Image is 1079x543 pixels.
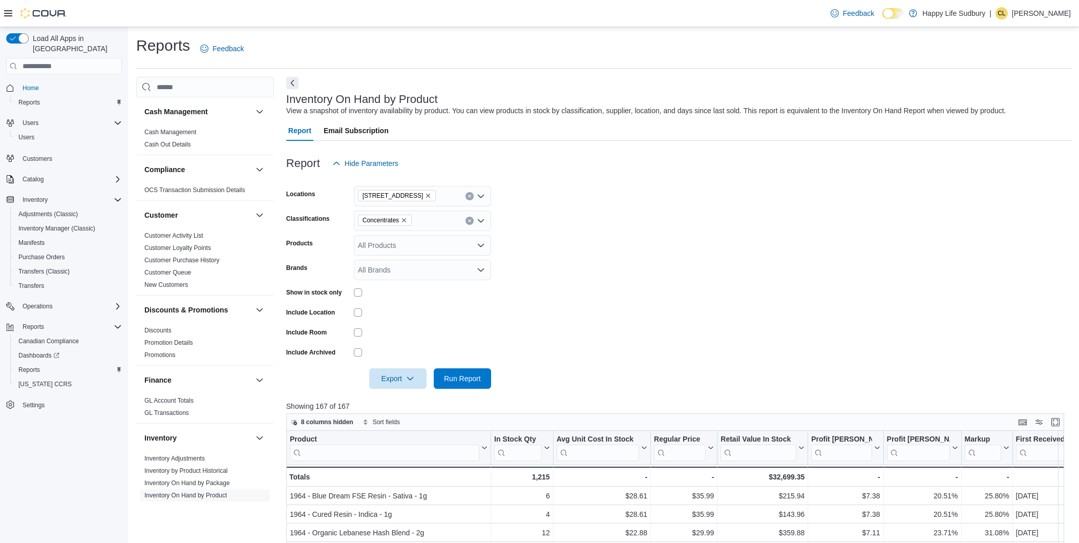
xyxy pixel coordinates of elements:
[964,490,1009,502] div: 25.80%
[136,229,274,295] div: Customer
[144,409,189,417] span: GL Transactions
[556,471,647,483] div: -
[996,7,1008,19] div: Carrington LeBlanc-Nelson
[964,471,1009,483] div: -
[290,435,479,461] div: Product
[18,173,122,185] span: Catalog
[213,44,244,54] span: Feedback
[2,398,126,412] button: Settings
[556,435,639,461] div: Avg Unit Cost In Stock
[286,77,299,89] button: Next
[144,375,251,385] button: Finance
[23,155,52,163] span: Customers
[144,128,196,136] span: Cash Management
[10,348,126,363] a: Dashboards
[286,239,313,247] label: Products
[886,435,958,461] button: Profit [PERSON_NAME] (%)
[14,251,69,263] a: Purchase Orders
[144,186,245,194] a: OCS Transaction Submission Details
[18,282,44,290] span: Transfers
[23,196,48,204] span: Inventory
[18,152,122,164] span: Customers
[14,349,64,362] a: Dashboards
[18,194,122,206] span: Inventory
[721,435,796,461] div: Retail Value In Stock
[18,351,59,360] span: Dashboards
[1015,435,1077,445] div: First Received Date
[144,479,230,487] a: Inventory On Hand by Package
[290,527,488,539] div: 1964 - Organic Lebanese Hash Blend - 2g
[1012,7,1071,19] p: [PERSON_NAME]
[964,435,1009,461] button: Markup
[253,106,266,118] button: Cash Management
[358,190,436,201] span: 387 Centre St, Espanola
[20,8,67,18] img: Cova
[23,323,44,331] span: Reports
[2,193,126,207] button: Inventory
[14,131,122,143] span: Users
[18,98,40,107] span: Reports
[886,435,949,445] div: Profit [PERSON_NAME] (%)
[2,151,126,165] button: Customers
[144,397,194,404] a: GL Account Totals
[811,508,880,520] div: $7.38
[144,232,203,240] span: Customer Activity List
[23,84,39,92] span: Home
[253,209,266,221] button: Customer
[144,339,193,347] span: Promotion Details
[14,349,122,362] span: Dashboards
[494,508,550,520] div: 4
[18,82,43,94] a: Home
[14,208,82,220] a: Adjustments (Classic)
[144,339,193,346] a: Promotion Details
[136,35,190,56] h1: Reports
[556,527,647,539] div: $22.88
[1049,416,1062,428] button: Enter fullscreen
[2,320,126,334] button: Reports
[144,164,251,175] button: Compliance
[721,435,805,461] button: Retail Value In Stock
[654,471,714,483] div: -
[14,131,38,143] a: Users
[18,194,52,206] button: Inventory
[253,432,266,444] button: Inventory
[18,399,49,411] a: Settings
[466,192,474,200] button: Clear input
[964,435,1001,461] div: Markup
[144,467,228,475] span: Inventory by Product Historical
[886,508,958,520] div: 20.51%
[444,373,481,384] span: Run Report
[363,191,424,201] span: [STREET_ADDRESS]
[494,527,550,539] div: 12
[10,236,126,250] button: Manifests
[18,81,122,94] span: Home
[2,172,126,186] button: Catalog
[10,250,126,264] button: Purchase Orders
[144,305,251,315] button: Discounts & Promotions
[144,257,220,264] a: Customer Purchase History
[18,366,40,374] span: Reports
[286,308,335,317] label: Include Location
[1015,435,1077,461] div: First Received Date
[654,527,714,539] div: $29.99
[18,321,48,333] button: Reports
[144,107,208,117] h3: Cash Management
[998,7,1005,19] span: CL
[18,380,72,388] span: [US_STATE] CCRS
[144,244,211,252] span: Customer Loyalty Points
[425,193,431,199] button: Remove 387 Centre St, Espanola from selection in this group
[494,490,550,502] div: 6
[286,401,1072,411] p: Showing 167 of 167
[144,281,188,289] span: New Customers
[827,3,878,24] a: Feedback
[144,504,206,511] a: Inventory Transactions
[14,364,44,376] a: Reports
[654,435,714,461] button: Regular Price
[144,268,191,277] span: Customer Queue
[14,364,122,376] span: Reports
[10,377,126,391] button: [US_STATE] CCRS
[434,368,491,389] button: Run Report
[811,490,880,502] div: $7.38
[18,224,95,233] span: Inventory Manager (Classic)
[2,116,126,130] button: Users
